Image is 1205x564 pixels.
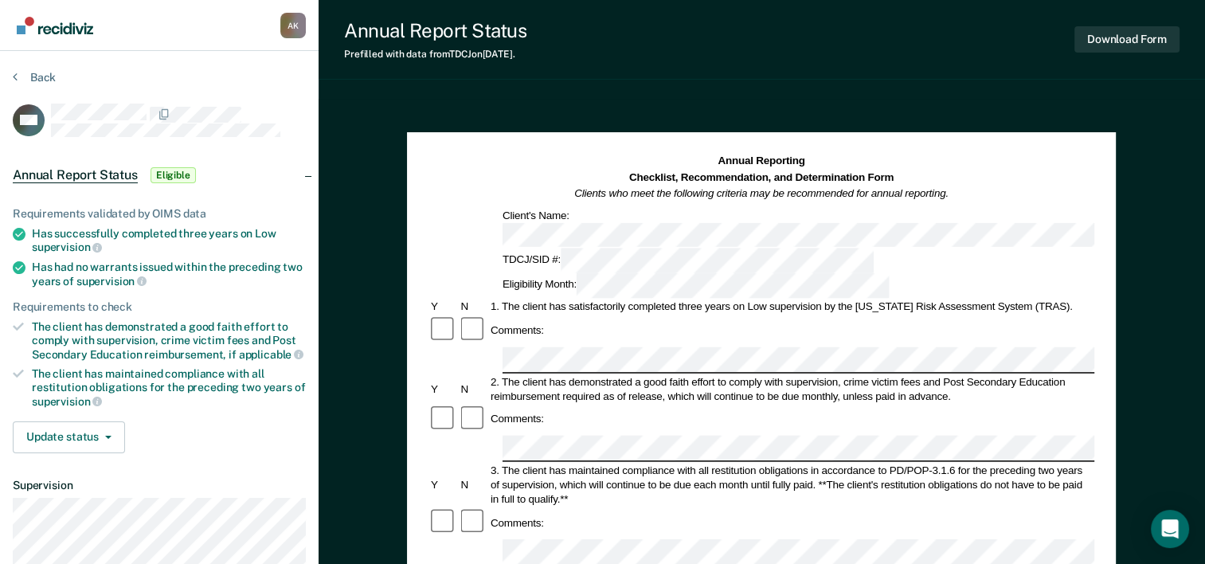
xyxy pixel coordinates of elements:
[13,300,306,314] div: Requirements to check
[459,382,488,396] div: N
[13,479,306,492] dt: Supervision
[32,395,102,408] span: supervision
[13,421,125,453] button: Update status
[575,187,949,199] em: Clients who meet the following criteria may be recommended for annual reporting.
[500,273,892,298] div: Eligibility Month:
[32,367,306,408] div: The client has maintained compliance with all restitution obligations for the preceding two years of
[718,155,805,167] strong: Annual Reporting
[13,70,56,84] button: Back
[428,300,458,314] div: Y
[488,412,546,426] div: Comments:
[32,320,306,361] div: The client has demonstrated a good faith effort to comply with supervision, crime victim fees and...
[280,13,306,38] button: Profile dropdown button
[13,167,138,183] span: Annual Report Status
[459,477,488,492] div: N
[459,300,488,314] div: N
[344,49,526,60] div: Prefilled with data from TDCJ on [DATE] .
[13,207,306,221] div: Requirements validated by OIMS data
[1074,26,1180,53] button: Download Form
[76,275,147,288] span: supervision
[488,463,1094,506] div: 3. The client has maintained compliance with all restitution obligations in accordance to PD/POP-...
[32,241,102,253] span: supervision
[17,17,93,34] img: Recidiviz
[500,249,876,273] div: TDCJ/SID #:
[280,13,306,38] div: A K
[488,300,1094,314] div: 1. The client has satisfactorily completed three years on Low supervision by the [US_STATE] Risk ...
[1151,510,1189,548] div: Open Intercom Messenger
[629,171,894,183] strong: Checklist, Recommendation, and Determination Form
[344,19,526,42] div: Annual Report Status
[32,227,306,254] div: Has successfully completed three years on Low
[488,374,1094,403] div: 2. The client has demonstrated a good faith effort to comply with supervision, crime victim fees ...
[428,477,458,492] div: Y
[488,515,546,530] div: Comments:
[488,323,546,338] div: Comments:
[428,382,458,396] div: Y
[239,348,303,361] span: applicable
[32,260,306,288] div: Has had no warrants issued within the preceding two years of
[151,167,196,183] span: Eligible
